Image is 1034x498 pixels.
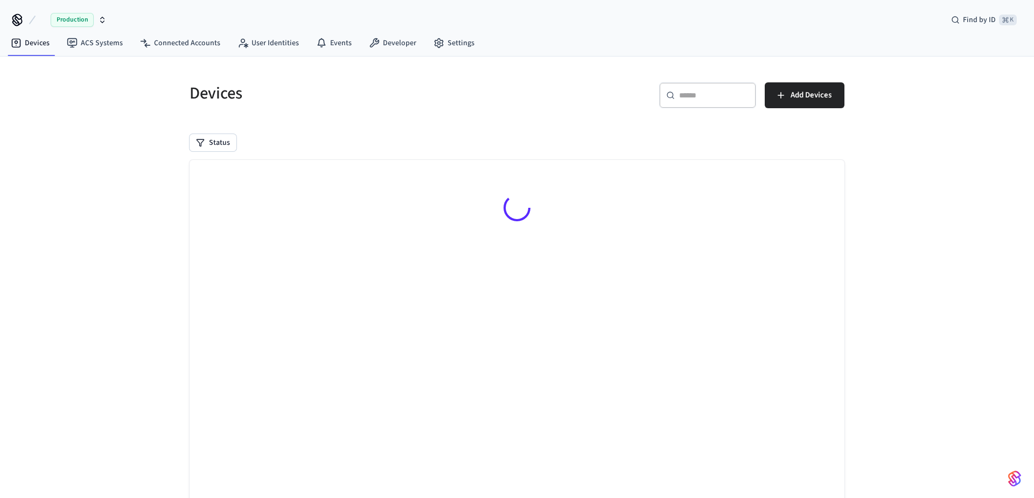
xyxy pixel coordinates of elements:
a: Settings [425,33,483,53]
span: Find by ID [963,15,996,25]
a: ACS Systems [58,33,131,53]
span: ⌘ K [999,15,1017,25]
button: Add Devices [765,82,844,108]
h5: Devices [190,82,511,104]
a: Connected Accounts [131,33,229,53]
a: Developer [360,33,425,53]
a: User Identities [229,33,308,53]
a: Devices [2,33,58,53]
span: Production [51,13,94,27]
button: Status [190,134,236,151]
a: Events [308,33,360,53]
img: SeamLogoGradient.69752ec5.svg [1008,470,1021,487]
span: Add Devices [791,88,832,102]
div: Find by ID⌘ K [942,10,1025,30]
